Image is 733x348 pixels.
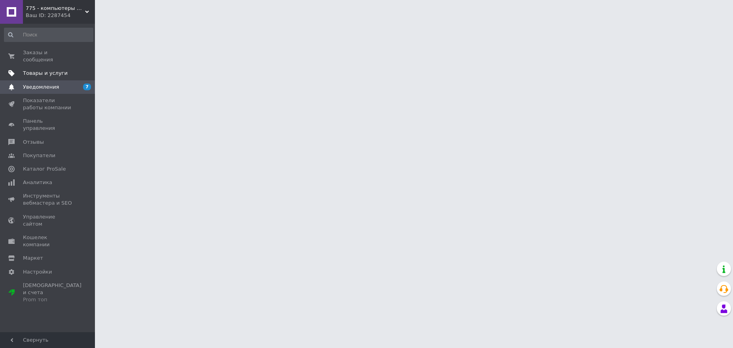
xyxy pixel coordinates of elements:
[26,12,95,19] div: Ваш ID: 2287454
[23,268,52,276] span: Настройки
[23,255,43,262] span: Маркет
[23,165,66,173] span: Каталог ProSale
[83,84,91,90] span: 7
[23,49,73,63] span: Заказы и сообщения
[26,5,85,12] span: 775 - компьютеры из Европы
[4,28,93,42] input: Поиск
[23,179,52,186] span: Аналитика
[23,213,73,228] span: Управление сайтом
[23,152,55,159] span: Покупатели
[23,84,59,91] span: Уведомления
[23,139,44,146] span: Отзывы
[23,70,68,77] span: Товары и услуги
[23,192,73,207] span: Инструменты вебмастера и SEO
[23,234,73,248] span: Кошелек компании
[23,296,81,303] div: Prom топ
[23,118,73,132] span: Панель управления
[23,282,81,304] span: [DEMOGRAPHIC_DATA] и счета
[23,97,73,111] span: Показатели работы компании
